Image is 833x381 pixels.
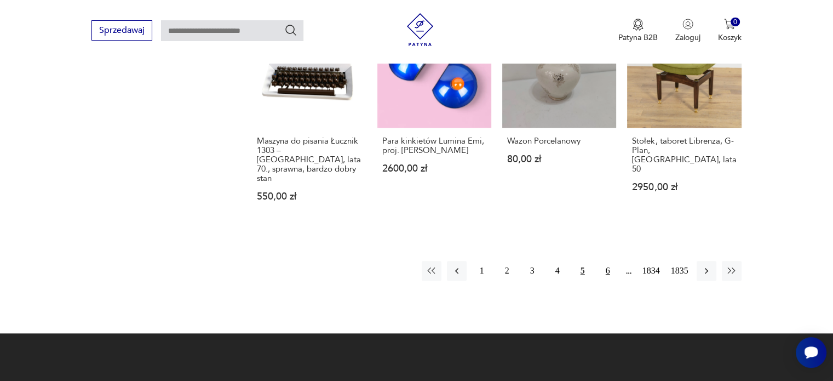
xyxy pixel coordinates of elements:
[257,137,361,183] h3: Maszyna do pisania Łucznik 1303 – [GEOGRAPHIC_DATA], lata 70., sprawna, bardzo dobry stan
[382,164,486,173] p: 2600,00 zł
[627,14,741,223] a: Stołek, taboret Librenza, G-Plan, Wielka Brytania, lata 50Stołek, taboret Librenza, G-Plan, [GEOG...
[668,261,691,281] button: 1835
[404,13,436,46] img: Patyna - sklep z meblami i dekoracjami vintage
[640,261,663,281] button: 1834
[252,14,366,223] a: Maszyna do pisania Łucznik 1303 – Polska, lata 70., sprawna, bardzo dobry stanMaszyna do pisania ...
[618,32,658,43] p: Patyna B2B
[377,14,491,223] a: Para kinkietów Lumina Emi, proj. Tommaso CiminiPara kinkietów Lumina Emi, proj. [PERSON_NAME]2600...
[573,261,593,281] button: 5
[497,261,517,281] button: 2
[718,32,742,43] p: Koszyk
[632,183,736,192] p: 2950,00 zł
[618,19,658,43] button: Patyna B2B
[507,137,611,146] h3: Wazon Porcelanowy
[633,19,644,31] img: Ikona medalu
[718,19,742,43] button: 0Koszyk
[682,19,693,30] img: Ikonka użytkownika
[548,261,567,281] button: 4
[257,192,361,201] p: 550,00 zł
[632,137,736,174] h3: Stołek, taboret Librenza, G-Plan, [GEOGRAPHIC_DATA], lata 50
[724,19,735,30] img: Ikona koszyka
[675,19,700,43] button: Zaloguj
[796,337,826,368] iframe: Smartsupp widget button
[507,155,611,164] p: 80,00 zł
[382,137,486,155] h3: Para kinkietów Lumina Emi, proj. [PERSON_NAME]
[91,20,152,41] button: Sprzedawaj
[91,27,152,35] a: Sprzedawaj
[618,19,658,43] a: Ikona medaluPatyna B2B
[598,261,618,281] button: 6
[522,261,542,281] button: 3
[675,32,700,43] p: Zaloguj
[472,261,492,281] button: 1
[731,18,740,27] div: 0
[502,14,616,223] a: Wazon PorcelanowyWazon Porcelanowy80,00 zł
[284,24,297,37] button: Szukaj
